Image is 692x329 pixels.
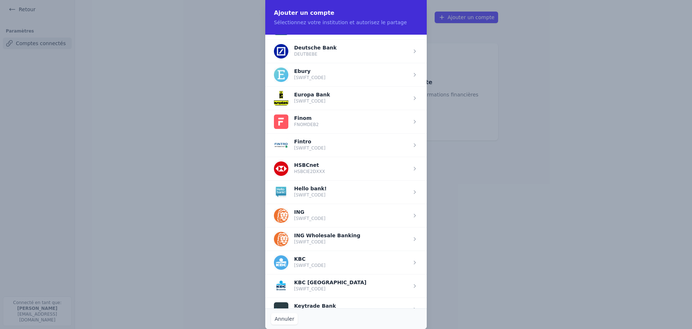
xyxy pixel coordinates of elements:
[274,138,325,152] button: Fintro [SWIFT_CODE]
[274,114,319,129] button: Finom FNOMDEB2
[274,255,325,270] button: KBC [SWIFT_CODE]
[294,46,337,50] p: Deutsche Bank
[294,233,360,238] p: ING Wholesale Banking
[271,313,298,325] button: Annuler
[274,19,418,26] p: Sélectionnez votre institution et autorisez le partage
[294,116,319,120] p: Finom
[294,280,367,285] p: KBC [GEOGRAPHIC_DATA]
[274,44,337,59] button: Deutsche Bank DEUTBEBE
[294,92,330,97] p: Europa Bank
[294,69,325,73] p: Ebury
[274,232,360,246] button: ING Wholesale Banking [SWIFT_CODE]
[294,139,325,144] p: Fintro
[294,186,327,191] p: Hello bank!
[274,9,418,17] h2: Ajouter un compte
[274,279,367,293] button: KBC [GEOGRAPHIC_DATA] [SWIFT_CODE]
[274,208,325,223] button: ING [SWIFT_CODE]
[294,163,325,167] p: HSBCnet
[274,68,325,82] button: Ebury [SWIFT_CODE]
[294,257,325,261] p: KBC
[274,302,336,317] button: Keytrade Bank
[274,185,327,199] button: Hello bank! [SWIFT_CODE]
[274,91,330,105] button: Europa Bank [SWIFT_CODE]
[294,304,336,308] p: Keytrade Bank
[294,210,325,214] p: ING
[274,161,325,176] button: HSBCnet HSBCIE2DXXX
